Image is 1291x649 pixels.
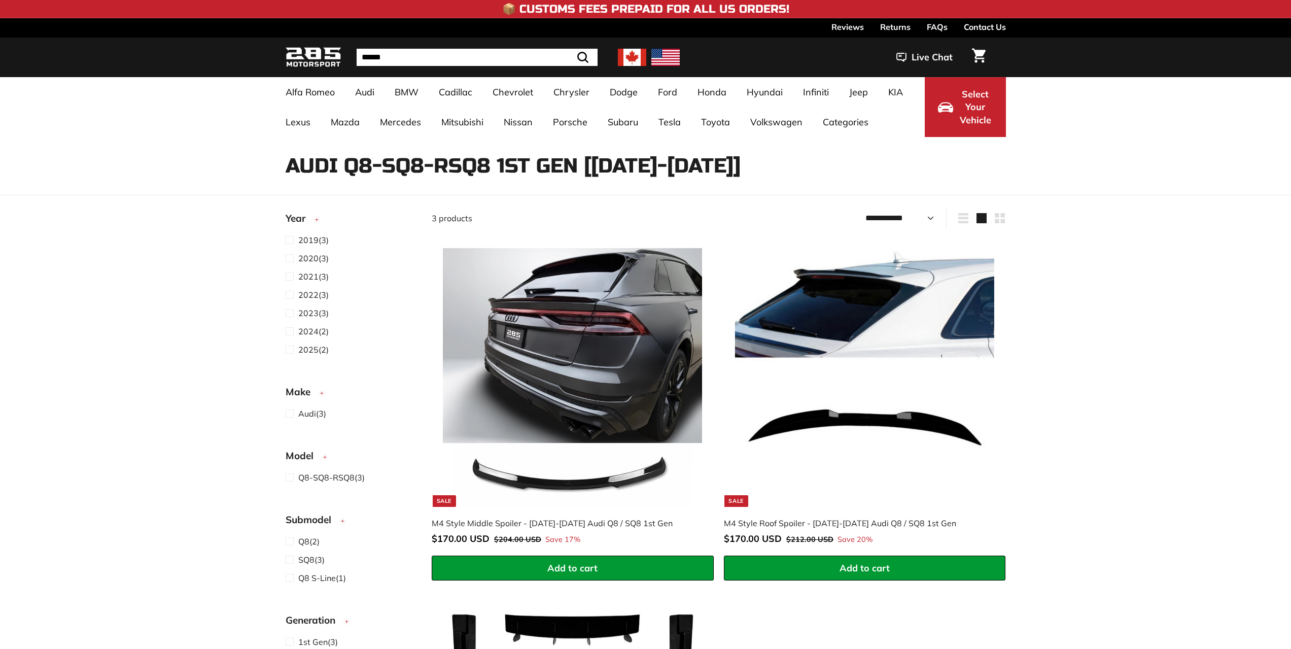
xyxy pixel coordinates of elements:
[813,107,879,137] a: Categories
[286,610,415,635] button: Generation
[927,18,948,36] a: FAQs
[494,107,543,137] a: Nissan
[298,472,355,483] span: Q8-SQ8-RSQ8
[724,556,1006,581] button: Add to cart
[286,509,415,535] button: Submodel
[432,236,714,556] a: Sale M4 Style Middle Spoiler - [DATE]-[DATE] Audi Q8 / SQ8 1st Gen Save 17%
[275,107,321,137] a: Lexus
[298,637,328,647] span: 1st Gen
[298,307,329,319] span: (3)
[740,107,813,137] a: Volkswagen
[286,449,321,463] span: Model
[370,107,431,137] a: Mercedes
[298,345,319,355] span: 2025
[298,471,365,484] span: (3)
[598,107,648,137] a: Subaru
[385,77,429,107] a: BMW
[298,253,319,263] span: 2020
[298,408,316,419] span: Audi
[286,446,415,471] button: Model
[298,344,329,356] span: (2)
[502,3,789,15] h4: 📦 Customs Fees Prepaid for All US Orders!
[958,88,993,127] span: Select Your Vehicle
[883,45,966,70] button: Live Chat
[724,533,782,544] span: $170.00 USD
[286,155,1006,177] h1: Audi Q8-SQ8-RSQ8 1st Gen [[DATE]-[DATE]]
[724,517,996,529] div: M4 Style Roof Spoiler - [DATE]-[DATE] Audi Q8 / SQ8 1st Gen
[494,535,541,544] span: $204.00 USD
[286,208,415,233] button: Year
[786,535,833,544] span: $212.00 USD
[600,77,648,107] a: Dodge
[298,234,329,246] span: (3)
[298,555,315,565] span: SQ8
[275,77,345,107] a: Alfa Romeo
[543,77,600,107] a: Chrysler
[298,252,329,264] span: (3)
[298,536,309,546] span: Q8
[298,535,320,548] span: (2)
[298,326,319,336] span: 2024
[737,77,793,107] a: Hyundai
[925,77,1006,137] button: Select Your Vehicle
[839,77,878,107] a: Jeep
[482,77,543,107] a: Chevrolet
[298,573,336,583] span: Q8 S-Line
[545,534,580,545] span: Save 17%
[691,107,740,137] a: Toyota
[687,77,737,107] a: Honda
[648,77,687,107] a: Ford
[345,77,385,107] a: Audi
[431,107,494,137] a: Mitsubishi
[432,517,704,529] div: M4 Style Middle Spoiler - [DATE]-[DATE] Audi Q8 / SQ8 1st Gen
[298,271,319,282] span: 2021
[298,235,319,245] span: 2019
[735,247,994,506] img: audi q8 spoiler
[793,77,839,107] a: Infiniti
[298,325,329,337] span: (2)
[433,495,456,507] div: Sale
[432,556,714,581] button: Add to cart
[321,107,370,137] a: Mazda
[298,636,338,648] span: (3)
[912,51,953,64] span: Live Chat
[648,107,691,137] a: Tesla
[286,382,415,407] button: Make
[964,18,1006,36] a: Contact Us
[298,289,329,301] span: (3)
[286,211,313,226] span: Year
[298,572,346,584] span: (1)
[298,554,325,566] span: (3)
[286,513,339,527] span: Submodel
[298,290,319,300] span: 2022
[286,46,341,70] img: Logo_285_Motorsport_areodynamics_components
[298,308,319,318] span: 2023
[298,270,329,283] span: (3)
[357,49,598,66] input: Search
[831,18,864,36] a: Reviews
[838,534,873,545] span: Save 20%
[286,613,343,628] span: Generation
[547,562,598,574] span: Add to cart
[432,533,490,544] span: $170.00 USD
[298,407,326,420] span: (3)
[286,385,318,399] span: Make
[724,495,748,507] div: Sale
[966,40,992,75] a: Cart
[432,212,719,224] div: 3 products
[878,77,913,107] a: KIA
[724,236,1006,556] a: Sale audi q8 spoiler M4 Style Roof Spoiler - [DATE]-[DATE] Audi Q8 / SQ8 1st Gen Save 20%
[429,77,482,107] a: Cadillac
[543,107,598,137] a: Porsche
[840,562,890,574] span: Add to cart
[880,18,911,36] a: Returns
